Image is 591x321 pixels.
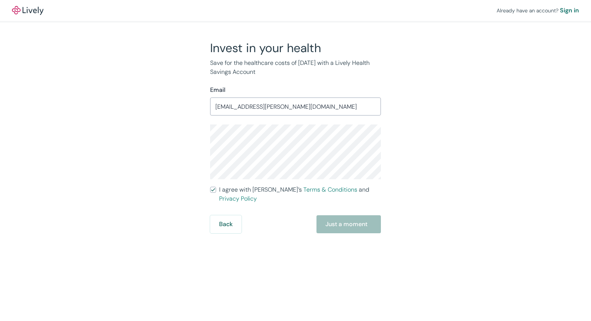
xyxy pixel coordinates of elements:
[12,6,43,15] a: LivelyLively
[210,215,242,233] button: Back
[560,6,579,15] a: Sign in
[497,6,579,15] div: Already have an account?
[219,195,257,202] a: Privacy Policy
[12,6,43,15] img: Lively
[219,185,381,203] span: I agree with [PERSON_NAME]’s and
[210,40,381,55] h2: Invest in your health
[210,58,381,76] p: Save for the healthcare costs of [DATE] with a Lively Health Savings Account
[210,85,225,94] label: Email
[303,186,357,193] a: Terms & Conditions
